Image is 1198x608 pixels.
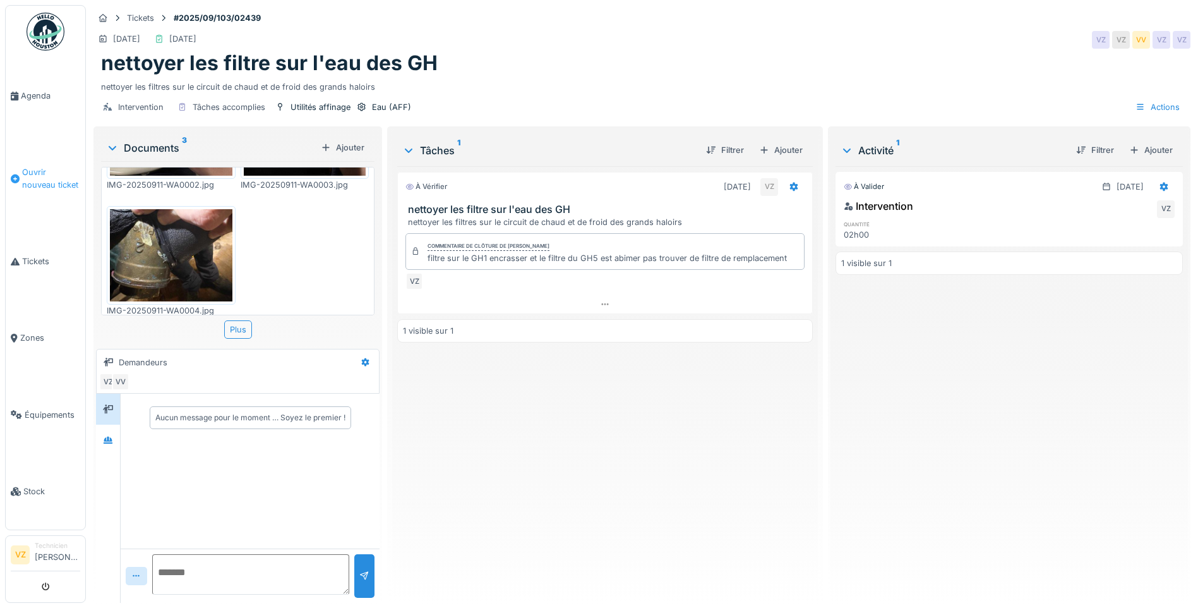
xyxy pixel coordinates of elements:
[20,332,80,344] span: Zones
[11,545,30,564] li: VZ
[1112,31,1130,49] div: VZ
[1130,98,1185,116] div: Actions
[119,356,167,368] div: Demandeurs
[6,453,85,530] a: Stock
[701,142,749,159] div: Filtrer
[1173,31,1190,49] div: VZ
[372,101,411,113] div: Eau (AFF)
[6,300,85,376] a: Zones
[169,33,196,45] div: [DATE]
[11,541,80,571] a: VZ Technicien[PERSON_NAME]
[428,252,787,264] div: filtre sur le GH1 encrasser et le filtre du GH5 est abimer pas trouver de filtre de remplacement
[6,377,85,453] a: Équipements
[844,198,913,214] div: Intervention
[107,305,236,317] div: IMG-20250911-WA0004.jpg
[1153,31,1170,49] div: VZ
[169,12,266,24] strong: #2025/09/103/02439
[405,272,423,290] div: VZ
[241,179,369,191] div: IMG-20250911-WA0003.jpg
[6,134,85,223] a: Ouvrir nouveau ticket
[224,320,252,339] div: Plus
[402,143,696,158] div: Tâches
[896,143,899,158] sup: 1
[1157,200,1175,218] div: VZ
[1117,181,1144,193] div: [DATE]
[23,485,80,497] span: Stock
[101,51,438,75] h1: nettoyer les filtre sur l'eau des GH
[1092,31,1110,49] div: VZ
[107,179,236,191] div: IMG-20250911-WA0002.jpg
[428,242,549,251] div: Commentaire de clôture de [PERSON_NAME]
[127,12,154,24] div: Tickets
[35,541,80,550] div: Technicien
[1124,142,1178,159] div: Ajouter
[760,178,778,196] div: VZ
[99,373,117,391] div: VZ
[844,181,884,192] div: À valider
[182,140,187,155] sup: 3
[25,409,80,421] span: Équipements
[35,541,80,568] li: [PERSON_NAME]
[405,181,447,192] div: À vérifier
[724,181,751,193] div: [DATE]
[22,255,80,267] span: Tickets
[754,142,808,159] div: Ajouter
[408,216,807,228] div: nettoyer les filtres sur le circuit de chaud et de froid des grands haloirs
[844,220,951,228] h6: quantité
[113,33,140,45] div: [DATE]
[408,204,807,216] h3: nettoyer les filtre sur l'eau des GH
[6,58,85,134] a: Agenda
[291,101,350,113] div: Utilités affinage
[155,412,345,423] div: Aucun message pour le moment … Soyez le premier !
[457,143,460,158] sup: 1
[110,209,232,301] img: n9kixgtyvi268xgntc6mkifr47yj
[112,373,129,391] div: VV
[1132,31,1150,49] div: VV
[193,101,265,113] div: Tâches accomplies
[22,166,80,190] span: Ouvrir nouveau ticket
[118,101,164,113] div: Intervention
[1071,142,1119,159] div: Filtrer
[841,257,892,269] div: 1 visible sur 1
[403,325,453,337] div: 1 visible sur 1
[841,143,1066,158] div: Activité
[106,140,316,155] div: Documents
[101,76,1183,93] div: nettoyer les filtres sur le circuit de chaud et de froid des grands haloirs
[21,90,80,102] span: Agenda
[316,139,369,156] div: Ajouter
[844,229,951,241] div: 02h00
[6,223,85,300] a: Tickets
[27,13,64,51] img: Badge_color-CXgf-gQk.svg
